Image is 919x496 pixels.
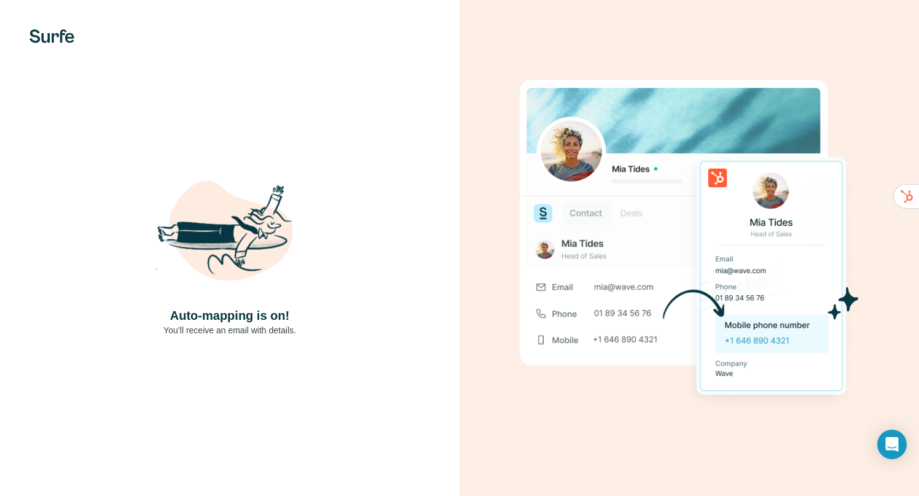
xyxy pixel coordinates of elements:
div: Open Intercom Messenger [877,430,907,459]
h4: Auto-mapping is on! [170,307,289,324]
img: Download Success [520,80,859,416]
p: You’ll receive an email with details. [163,324,296,336]
img: Surfe's logo [29,29,74,43]
img: Shaka Illustration [156,160,303,307]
